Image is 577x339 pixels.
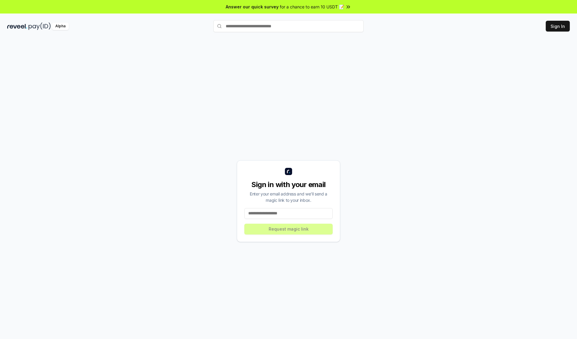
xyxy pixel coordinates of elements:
div: Alpha [52,23,69,30]
span: for a chance to earn 10 USDT 📝 [280,4,344,10]
div: Enter your email address and we’ll send a magic link to your inbox. [244,191,333,203]
img: pay_id [29,23,51,30]
div: Sign in with your email [244,180,333,189]
span: Answer our quick survey [226,4,279,10]
img: reveel_dark [7,23,27,30]
button: Sign In [546,21,570,32]
img: logo_small [285,168,292,175]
